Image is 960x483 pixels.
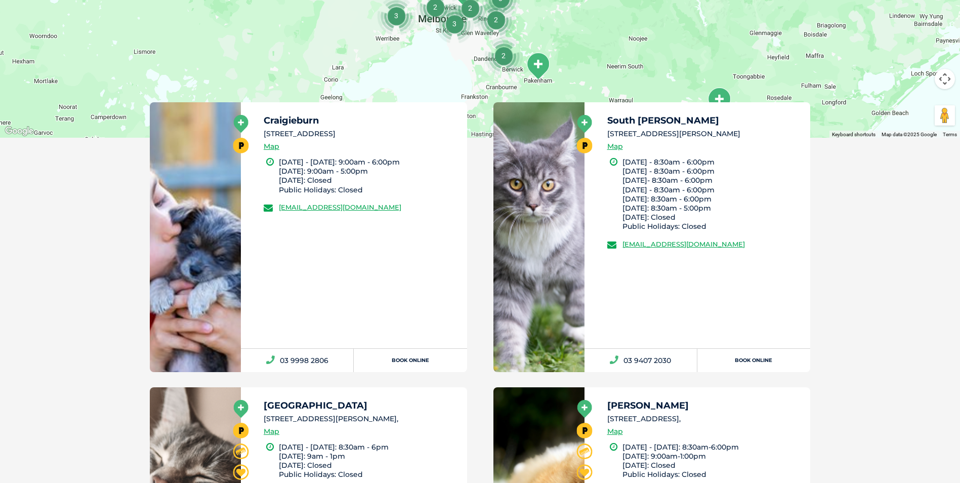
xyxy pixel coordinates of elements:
a: Open this area in Google Maps (opens a new window) [3,125,36,138]
a: Terms [943,132,957,137]
li: [STREET_ADDRESS][PERSON_NAME] [607,129,802,139]
li: [STREET_ADDRESS] [264,129,458,139]
li: [STREET_ADDRESS][PERSON_NAME], [264,414,458,424]
img: Google [3,125,36,138]
div: Pakenham [521,48,555,84]
h5: Craigieburn [264,116,458,125]
a: Book Online [354,349,467,372]
a: Map [607,426,623,437]
span: Map data ©2025 Google [882,132,937,137]
li: [DATE] - [DATE]: 9:00am - 6:00pm [DATE]: 9:00am - 5:00pm [DATE]: Closed Public Holidays: Closed [279,157,458,194]
a: Map [607,141,623,152]
a: 03 9998 2806 [241,349,354,372]
h5: [PERSON_NAME] [607,401,802,410]
a: Map [264,141,279,152]
button: Drag Pegman onto the map to open Street View [935,105,955,126]
button: Map camera controls [935,69,955,89]
li: [DATE] - 8:30am - 6:00pm [DATE] - 8:30am - 6:00pm [DATE]- 8:30am - 6:00pm [DATE] - 8:30am - 6:00p... [622,157,802,231]
a: Book Online [697,349,810,372]
a: [EMAIL_ADDRESS][DOMAIN_NAME] [622,240,745,248]
div: 2 [480,32,527,79]
button: Keyboard shortcuts [832,131,875,138]
div: 3 [431,1,478,47]
a: [EMAIL_ADDRESS][DOMAIN_NAME] [279,203,401,211]
div: Morwell [702,83,736,119]
h5: South [PERSON_NAME] [607,116,802,125]
a: Map [264,426,279,437]
h5: [GEOGRAPHIC_DATA] [264,401,458,410]
li: [STREET_ADDRESS], [607,414,802,424]
a: 03 9407 2030 [585,349,697,372]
